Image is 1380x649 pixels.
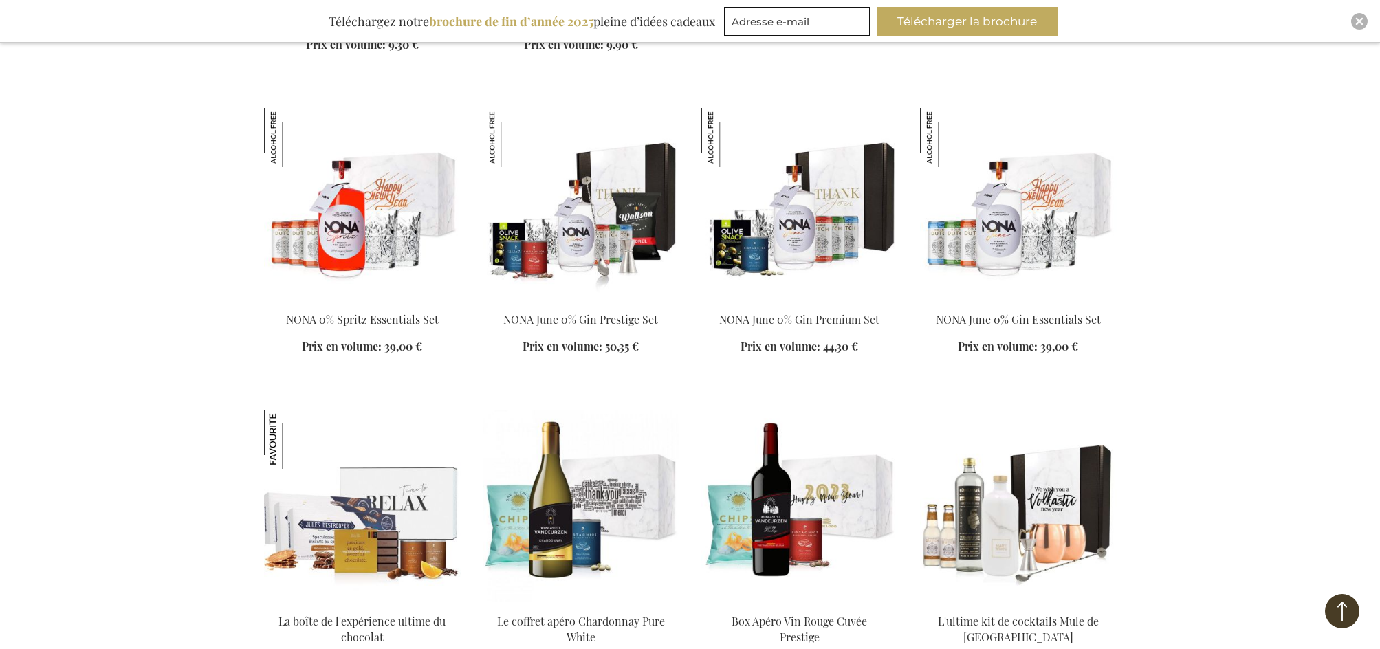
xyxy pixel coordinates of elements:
input: Adresse e-mail [724,7,870,36]
a: Prix en volume: 39,00 € [958,339,1078,355]
a: NONA June 0% Gin Prestige Set NONA June 0% Gin Prestige Set [483,295,679,308]
span: 44,30 € [823,339,858,353]
a: La boîte de l'expérience ultime du chocolat [278,614,446,644]
span: 39,00 € [1040,339,1078,353]
img: NONA 0% Spritz Essentials Set [264,108,323,167]
span: Prix en volume: [958,339,1038,353]
div: Close [1351,13,1368,30]
b: brochure de fin d’année 2025 [429,13,593,30]
img: Le coffret apéro Chardonnay Pure White [483,410,679,602]
a: Prix en volume: 39,00 € [302,339,422,355]
img: NONA June 0% Gin Premium Set [701,108,898,300]
img: NONA June 0% Gin Premium Set [701,108,760,167]
a: Le coffret apéro Chardonnay Pure White [483,597,679,610]
img: Close [1355,17,1363,25]
a: NONA 0% Apérol Spritz Essentials Set NONA 0% Spritz Essentials Set [264,295,461,308]
img: NONA June 0% Gin Prestige Set [483,108,542,167]
span: Prix en volume: [523,339,602,353]
a: Prix en volume: 50,35 € [523,339,639,355]
a: NONA June 0% Gin Premium Set NONA June 0% Gin Premium Set [701,295,898,308]
a: NONA June 0% Gin Prestige Set [503,312,658,327]
a: L'ultime kit de cocktails Mule de [GEOGRAPHIC_DATA] [938,614,1099,644]
img: NONA June 0% Gin Prestige Set [483,108,679,300]
a: Le coffret apéro Chardonnay Pure White [497,614,665,644]
span: 9,90 € [606,37,638,52]
img: The Ultimate Chocolate Experience Box [264,410,461,602]
a: Box Apéro Vin Rouge Cuvée Prestige [701,597,898,610]
span: Prix en volume: [524,37,604,52]
img: NONA 0% Apérol Spritz Essentials Set [264,108,461,300]
span: Prix en volume: [302,339,382,353]
img: NONA June 0% Gin Essentials Set [920,108,979,167]
div: Téléchargez notre pleine d’idées cadeaux [322,7,721,36]
a: NONA June 0% Gin Essentials Set [936,312,1101,327]
a: NONA June 0% Gin Premium Set [719,312,879,327]
a: Prix en volume: 44,30 € [741,339,858,355]
span: 50,35 € [605,339,639,353]
img: Box Apéro Vin Rouge Cuvée Prestige [701,410,898,602]
span: 39,00 € [384,339,422,353]
span: Prix en volume: [741,339,820,353]
img: Beer Apéro Gift Box [920,410,1117,602]
span: 9,30 € [388,37,419,52]
a: NONA June 0% Gin Essentials Set NONA June 0% Gin Essentials Set [920,295,1117,308]
a: Box Apéro Vin Rouge Cuvée Prestige [732,614,867,644]
a: Beer Apéro Gift Box [920,597,1117,610]
span: Prix en volume: [306,37,386,52]
a: Prix en volume: 9,30 € [306,37,419,53]
form: marketing offers and promotions [724,7,874,40]
a: Prix en volume: 9,90 € [524,37,638,53]
button: Télécharger la brochure [877,7,1058,36]
a: NONA 0% Spritz Essentials Set [286,312,439,327]
a: The Ultimate Chocolate Experience Box La boîte de l'expérience ultime du chocolat [264,597,461,610]
img: La boîte de l'expérience ultime du chocolat [264,410,323,469]
img: NONA June 0% Gin Essentials Set [920,108,1117,300]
